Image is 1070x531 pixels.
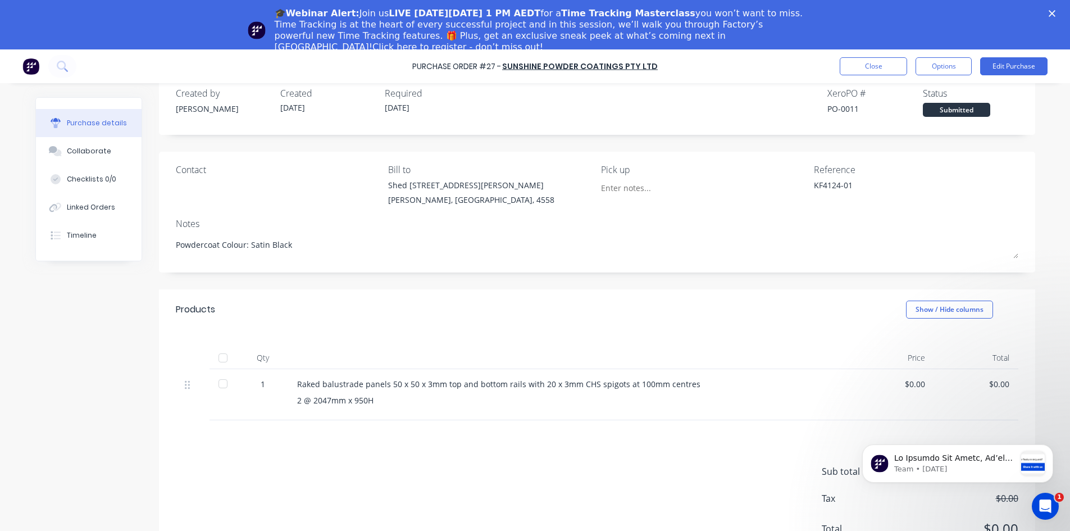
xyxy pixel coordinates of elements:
[67,146,111,156] div: Collaborate
[916,57,972,75] button: Options
[814,179,954,205] textarea: KF4124-01
[36,109,142,137] button: Purchase details
[388,163,593,176] div: Bill to
[934,347,1018,369] div: Total
[36,137,142,165] button: Collaborate
[388,179,554,191] div: Shed [STREET_ADDRESS][PERSON_NAME]
[827,87,923,100] div: Xero PO #
[67,202,115,212] div: Linked Orders
[49,42,170,52] p: Message from Team, sent 2w ago
[822,492,906,505] span: Tax
[297,394,841,406] div: 2 @ 2047mm x 950H
[280,87,376,100] div: Created
[859,378,925,390] div: $0.00
[238,347,288,369] div: Qty
[176,233,1018,258] textarea: Powdercoat Colour: Satin Black
[822,465,906,478] span: Sub total
[22,58,39,75] img: Factory
[372,42,543,52] a: Click here to register - don’t miss out!
[923,87,1018,100] div: Status
[840,57,907,75] button: Close
[1032,493,1059,520] iframe: Intercom live chat
[389,8,540,19] b: LIVE [DATE][DATE] 1 PM AEDT
[176,217,1018,230] div: Notes
[176,87,271,100] div: Created by
[275,8,359,19] b: 🎓Webinar Alert:
[176,163,380,176] div: Contact
[247,378,279,390] div: 1
[601,163,805,176] div: Pick up
[827,103,923,115] div: PO-0011
[561,8,695,19] b: Time Tracking Masterclass
[297,378,841,390] div: Raked balustrade panels 50 x 50 x 3mm top and bottom rails with 20 x 3mm CHS spigots at 100mm cen...
[1055,493,1064,502] span: 1
[176,103,271,115] div: [PERSON_NAME]
[36,221,142,249] button: Timeline
[67,118,127,128] div: Purchase details
[36,193,142,221] button: Linked Orders
[943,378,1009,390] div: $0.00
[814,163,1018,176] div: Reference
[385,87,480,100] div: Required
[980,57,1048,75] button: Edit Purchase
[176,303,215,316] div: Products
[388,194,554,206] div: [PERSON_NAME], [GEOGRAPHIC_DATA], 4558
[36,165,142,193] button: Checklists 0/0
[601,179,703,196] input: Enter notes...
[412,61,501,72] div: Purchase Order #27 -
[67,174,116,184] div: Checklists 0/0
[67,230,97,240] div: Timeline
[850,347,934,369] div: Price
[845,422,1070,501] iframe: Intercom notifications message
[502,61,658,72] a: Sunshine Powder Coatings Pty Ltd
[275,8,805,53] div: Join us for a you won’t want to miss. Time Tracking is at the heart of every successful project a...
[248,21,266,39] img: Profile image for Team
[906,301,993,319] button: Show / Hide columns
[1049,10,1060,17] div: Close
[923,103,990,117] div: Submitted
